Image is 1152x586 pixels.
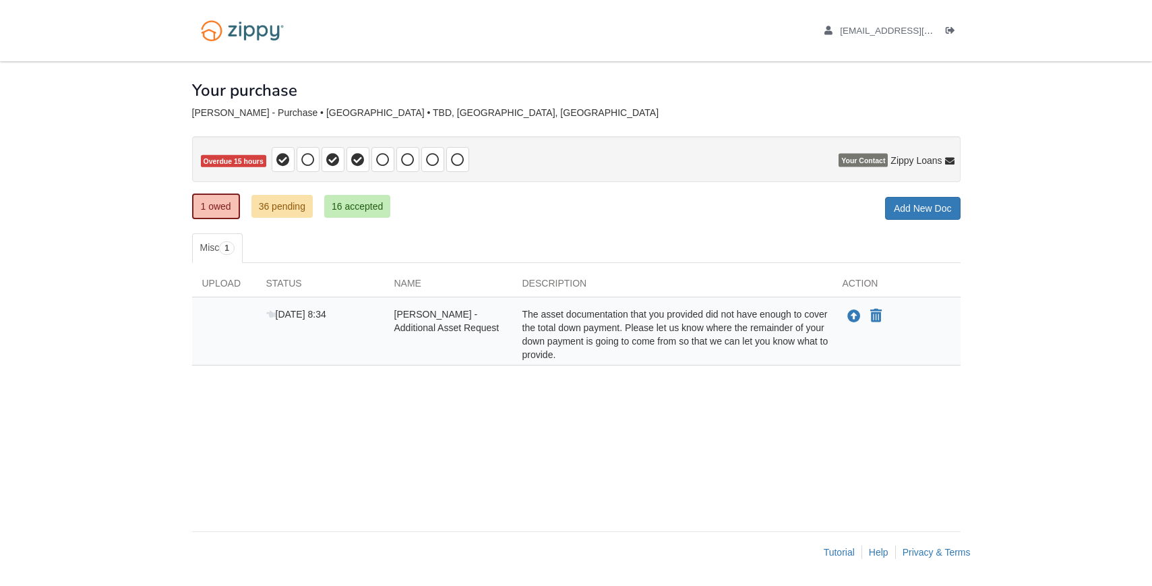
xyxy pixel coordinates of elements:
a: 16 accepted [324,195,390,218]
a: 36 pending [251,195,313,218]
span: Your Contact [839,154,888,167]
span: Overdue 15 hours [201,155,266,168]
a: Misc [192,233,243,263]
span: [PERSON_NAME] - Additional Asset Request [394,309,499,333]
button: Declare Donald Arvizu - Additional Asset Request not applicable [869,308,883,324]
div: Upload [192,276,256,297]
a: 1 owed [192,194,240,219]
img: Logo [192,13,293,48]
span: 1 [219,241,235,255]
a: Help [869,547,888,558]
span: Zippy Loans [890,154,942,167]
span: [DATE] 8:34 [266,309,326,320]
div: Description [512,276,832,297]
a: Log out [946,26,961,39]
button: Upload Donald Arvizu - Additional Asset Request [846,307,862,325]
div: Status [256,276,384,297]
div: The asset documentation that you provided did not have enough to cover the total down payment. Pl... [512,307,832,361]
a: Privacy & Terms [903,547,971,558]
a: Tutorial [824,547,855,558]
a: edit profile [824,26,995,39]
div: Action [832,276,961,297]
div: Name [384,276,512,297]
a: Add New Doc [885,197,961,220]
h1: Your purchase [192,82,297,99]
span: arvizuteacher01@gmail.com [840,26,994,36]
div: [PERSON_NAME] - Purchase • [GEOGRAPHIC_DATA] • TBD, [GEOGRAPHIC_DATA], [GEOGRAPHIC_DATA] [192,107,961,119]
